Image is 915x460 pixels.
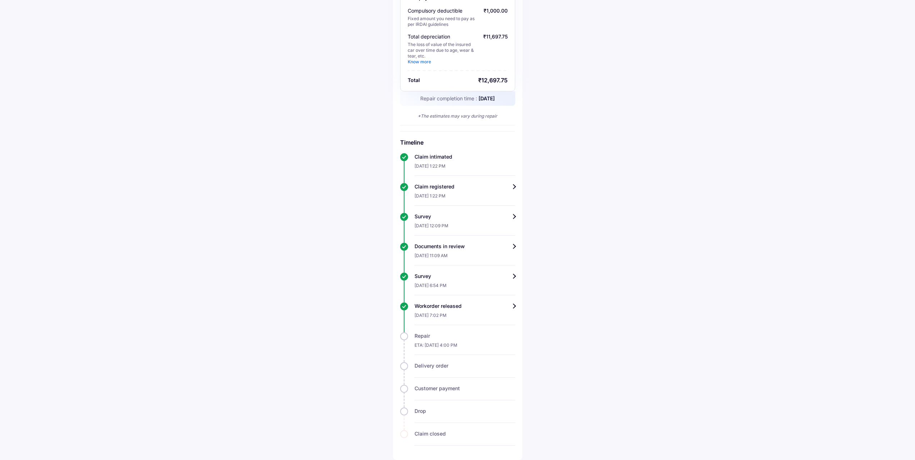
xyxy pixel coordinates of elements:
div: Drop [415,407,515,415]
div: Delivery order [415,362,515,369]
div: Repair [415,332,515,340]
a: Know more [408,59,431,64]
div: Compulsory deductible [408,7,478,14]
div: [DATE] 7:02 PM [415,310,515,325]
div: ₹1,000.00 [484,7,508,27]
div: Claim registered [415,183,515,190]
div: Survey [415,273,515,280]
div: The loss of value of the insured car over time due to age, wear & tear, etc. [408,42,478,65]
div: Survey [415,213,515,220]
div: [DATE] 12:09 PM [415,220,515,236]
div: Fixed amount you need to pay as per IRDAI guidelines [408,16,478,27]
div: Claim closed [415,430,515,437]
span: [DATE] [479,95,495,101]
div: ETA: [DATE] 4:00 PM [415,340,515,355]
div: ₹12,697.75 [478,77,508,84]
div: Total depreciation [408,33,478,40]
div: Customer payment [415,385,515,392]
h6: Timeline [400,139,515,146]
div: ₹11,697.75 [483,33,508,65]
div: Workorder released [415,302,515,310]
div: [DATE] 1:22 PM [415,190,515,206]
div: Documents in review [415,243,515,250]
div: Total [408,77,420,84]
div: [DATE] 1:22 PM [415,160,515,176]
div: Repair completion time : [400,91,515,106]
div: *The estimates may vary during repair [400,113,515,119]
div: Claim intimated [415,153,515,160]
div: [DATE] 11:09 AM [415,250,515,265]
div: [DATE] 6:54 PM [415,280,515,295]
